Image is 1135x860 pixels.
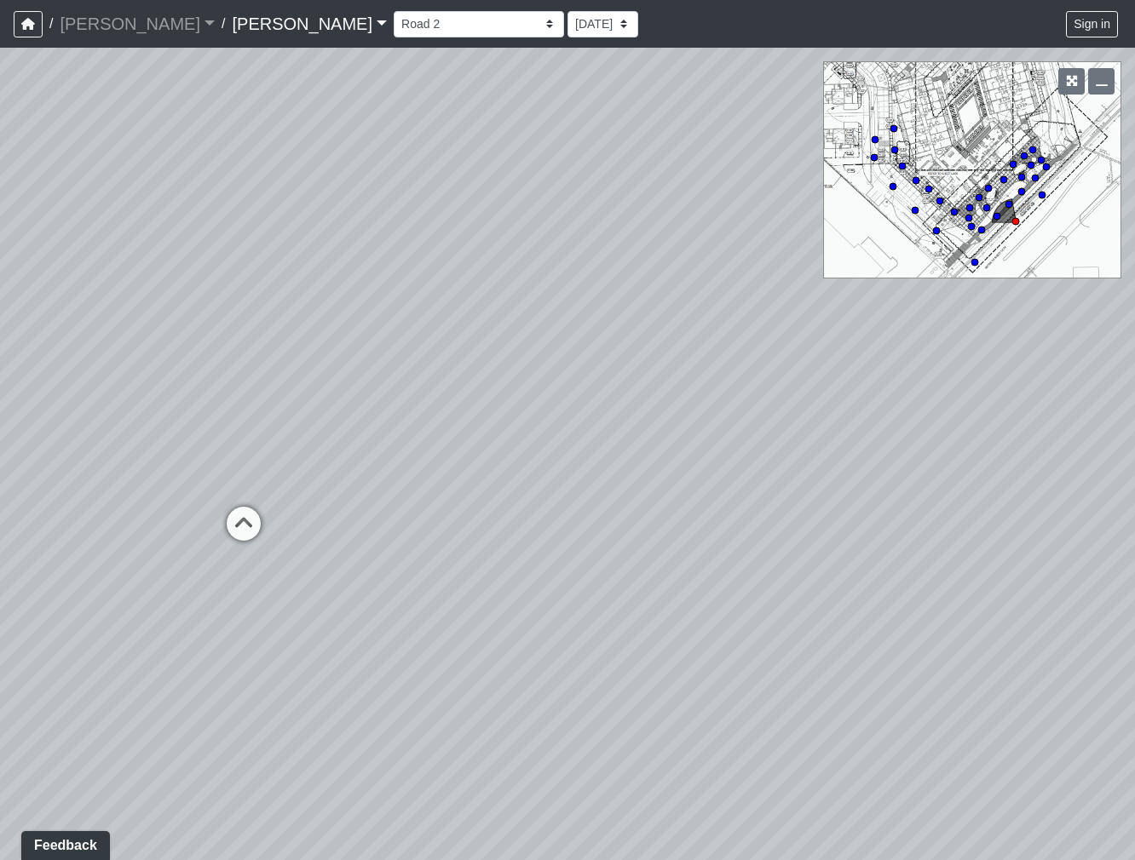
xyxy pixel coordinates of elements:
iframe: Ybug feedback widget [13,826,113,860]
span: / [43,7,60,41]
button: Sign in [1066,11,1118,37]
a: [PERSON_NAME] [232,7,387,41]
a: [PERSON_NAME] [60,7,215,41]
span: / [215,7,232,41]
